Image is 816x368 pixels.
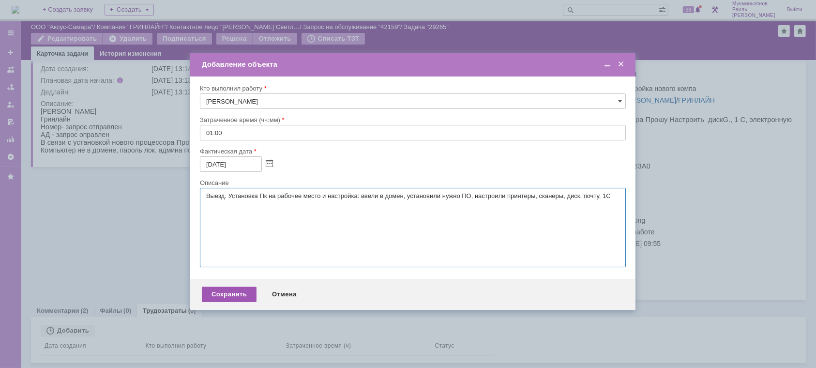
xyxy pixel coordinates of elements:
div: Фактическая дата [200,148,624,154]
div: Кто выполнил работу [200,85,624,92]
span: Свернуть (Ctrl + M) [603,60,612,69]
span: ., 1 С, электронную почту, сканер [PERSON_NAME] [219,31,389,39]
div: Затраченное время (чч:мм) [200,117,624,123]
div: Добавление объекта [202,60,626,69]
span: Закрыть [616,60,626,69]
div: Описание [200,180,624,186]
span: G [213,31,219,39]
